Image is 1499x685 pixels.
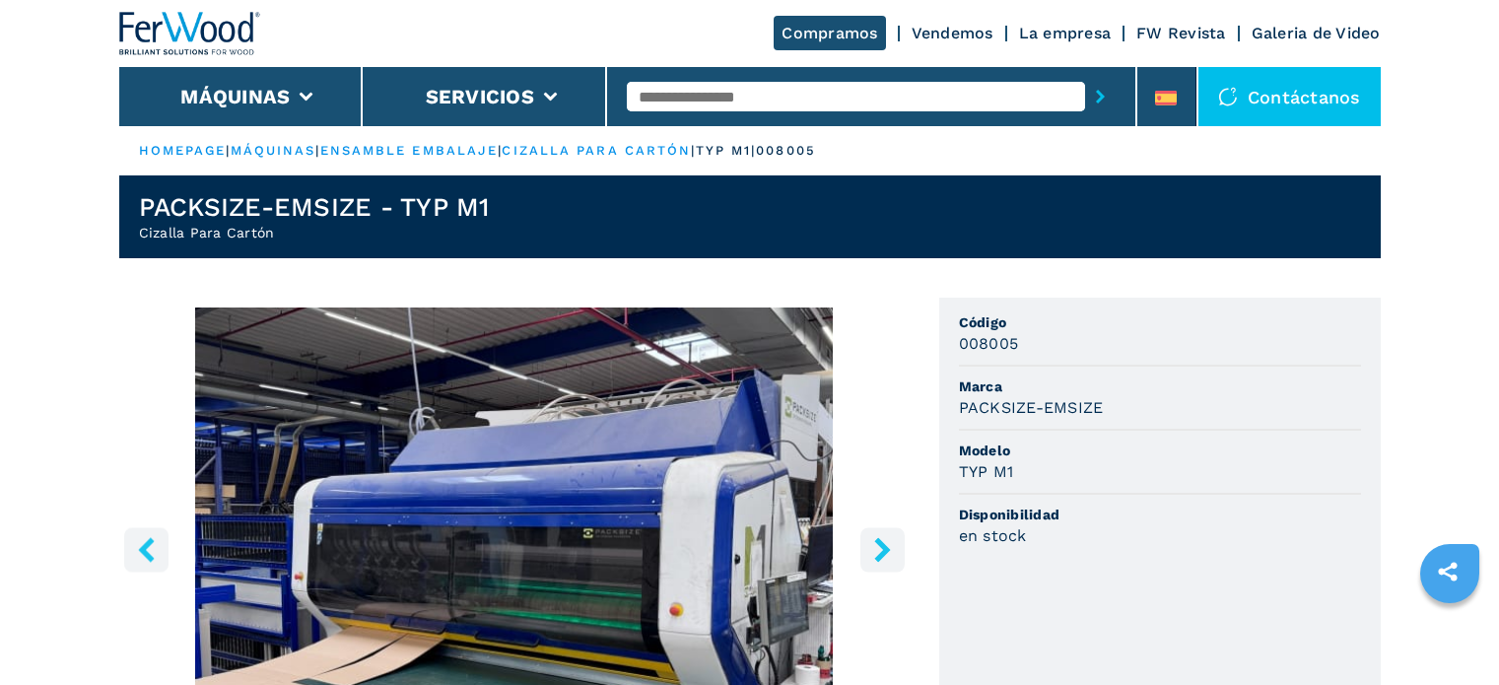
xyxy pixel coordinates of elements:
[1019,24,1112,42] a: La empresa
[498,143,502,158] span: |
[502,143,691,158] a: cizalla para cartón
[959,460,1014,483] h3: TYP M1
[231,143,316,158] a: máquinas
[139,143,227,158] a: HOMEPAGE
[426,85,534,108] button: Servicios
[1136,24,1226,42] a: FW Revista
[315,143,319,158] span: |
[756,142,816,160] p: 008005
[959,505,1361,524] span: Disponibilidad
[860,527,905,572] button: right-button
[180,85,290,108] button: Máquinas
[139,223,490,242] h2: Cizalla Para Cartón
[226,143,230,158] span: |
[696,142,757,160] p: typ m1 |
[119,12,261,55] img: Ferwood
[959,396,1104,419] h3: PACKSIZE-EMSIZE
[124,527,169,572] button: left-button
[1085,74,1116,119] button: submit-button
[959,524,1027,547] h3: en stock
[1218,87,1238,106] img: Contáctanos
[1198,67,1381,126] div: Contáctanos
[774,16,885,50] a: Compramos
[1423,547,1472,596] a: sharethis
[959,332,1019,355] h3: 008005
[959,312,1361,332] span: Código
[959,441,1361,460] span: Modelo
[320,143,499,158] a: ensamble embalaje
[691,143,695,158] span: |
[959,377,1361,396] span: Marca
[1252,24,1381,42] a: Galeria de Video
[912,24,993,42] a: Vendemos
[139,191,490,223] h1: PACKSIZE-EMSIZE - TYP M1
